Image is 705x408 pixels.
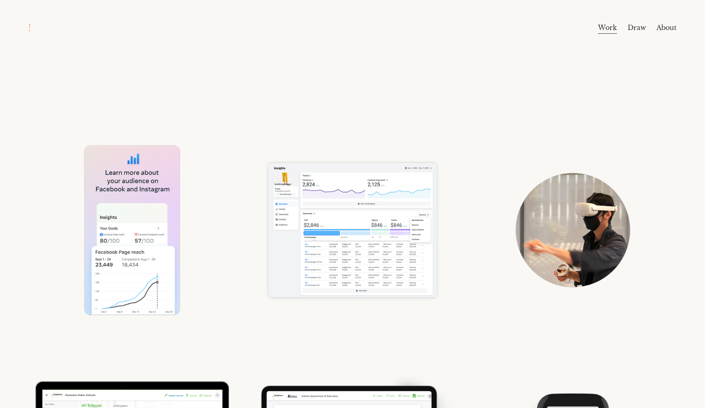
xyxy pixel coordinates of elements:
[628,21,646,34] a: Draw
[469,126,677,334] a: Meta Reality Lab 🔒
[28,126,236,334] a: Insights
[249,126,456,334] a: Ads
[656,21,677,34] a: About
[28,23,31,32] img: Roger Zhu
[598,21,617,34] a: Work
